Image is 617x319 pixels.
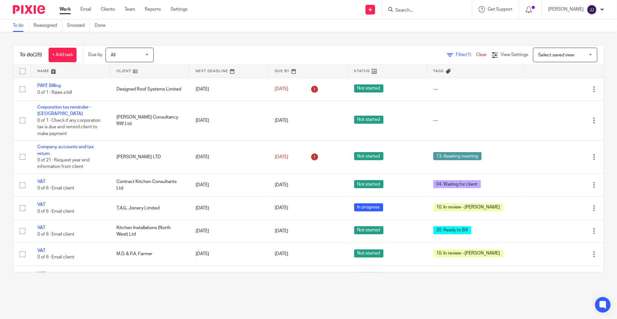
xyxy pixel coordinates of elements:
[170,6,188,13] a: Settings
[60,6,71,13] a: Work
[37,90,72,95] span: 0 of 1 · Raise a bill
[189,266,268,288] td: [DATE]
[433,249,503,257] span: 10. In review - [PERSON_NAME]
[37,248,45,253] a: VAT
[354,84,383,92] span: Not started
[110,101,189,140] td: [PERSON_NAME] Consultancy NW Ltd
[548,6,584,13] p: [PERSON_NAME]
[189,140,268,174] td: [DATE]
[13,19,29,32] a: To do
[110,78,189,101] td: Designed Roof Systems Limited
[33,52,42,57] span: (28)
[67,19,90,32] a: Snoozed
[37,232,74,237] span: 0 of 6 · Email client
[275,229,288,233] span: [DATE]
[95,19,110,32] a: Done
[275,252,288,256] span: [DATE]
[395,8,453,14] input: Search
[488,7,512,12] span: Get Support
[189,78,268,101] td: [DATE]
[275,206,288,210] span: [DATE]
[433,152,482,160] span: 13. Awaiting meeting
[101,6,115,13] a: Clients
[110,174,189,197] td: Contract Kitchen Consultants Ltd
[433,180,481,188] span: 04. Waiting for client
[33,19,62,32] a: Reassigned
[354,116,383,124] span: Not started
[189,219,268,242] td: [DATE]
[189,101,268,140] td: [DATE]
[354,249,383,257] span: Not started
[476,53,487,57] a: Clear
[37,226,45,230] a: VAT
[275,155,288,159] span: [DATE]
[13,5,45,14] img: Pixie
[466,53,471,57] span: (1)
[49,48,77,62] a: + Add task
[37,202,45,207] a: VAT
[37,186,74,190] span: 0 of 6 · Email client
[433,69,444,73] span: Tags
[501,53,528,57] span: View Settings
[354,180,383,188] span: Not started
[37,209,74,214] span: 0 of 6 · Email client
[37,118,101,136] span: 0 of 1 · Check if any corporation tax is due and remind client to make payment
[587,5,597,15] img: svg%3E
[88,52,102,58] p: Due by
[110,140,189,174] td: [PERSON_NAME] LTD
[189,197,268,219] td: [DATE]
[354,203,383,211] span: In progress
[124,6,135,13] a: Team
[37,158,89,169] span: 0 of 21 · Request year end information from client
[433,117,518,124] div: ---
[145,6,161,13] a: Reports
[189,243,268,266] td: [DATE]
[433,86,518,92] div: ---
[37,83,61,88] a: PAYE Billing
[275,87,288,92] span: [DATE]
[354,226,383,234] span: Not started
[80,6,91,13] a: Email
[354,152,383,160] span: Not started
[37,179,45,184] a: VAT
[110,219,189,242] td: Kitchen Installations (North West) Ltd
[110,243,189,266] td: M.D. & P.A. Farmer
[189,174,268,197] td: [DATE]
[37,145,94,156] a: Company accounts and tax return
[275,183,288,187] span: [DATE]
[111,53,115,57] span: All
[37,255,74,260] span: 0 of 6 · Email client
[37,105,91,116] a: Corporation tax reminder - [GEOGRAPHIC_DATA]
[275,118,288,123] span: [DATE]
[538,53,574,57] span: Select saved view
[433,203,503,211] span: 10. In review - [PERSON_NAME]
[456,53,476,57] span: Filter
[110,266,189,288] td: N & L [PERSON_NAME]
[20,52,42,58] h1: To do
[37,272,45,276] a: VAT
[110,197,189,219] td: T.A.G. Joinery Limited
[433,226,471,234] span: 20. Ready to Bill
